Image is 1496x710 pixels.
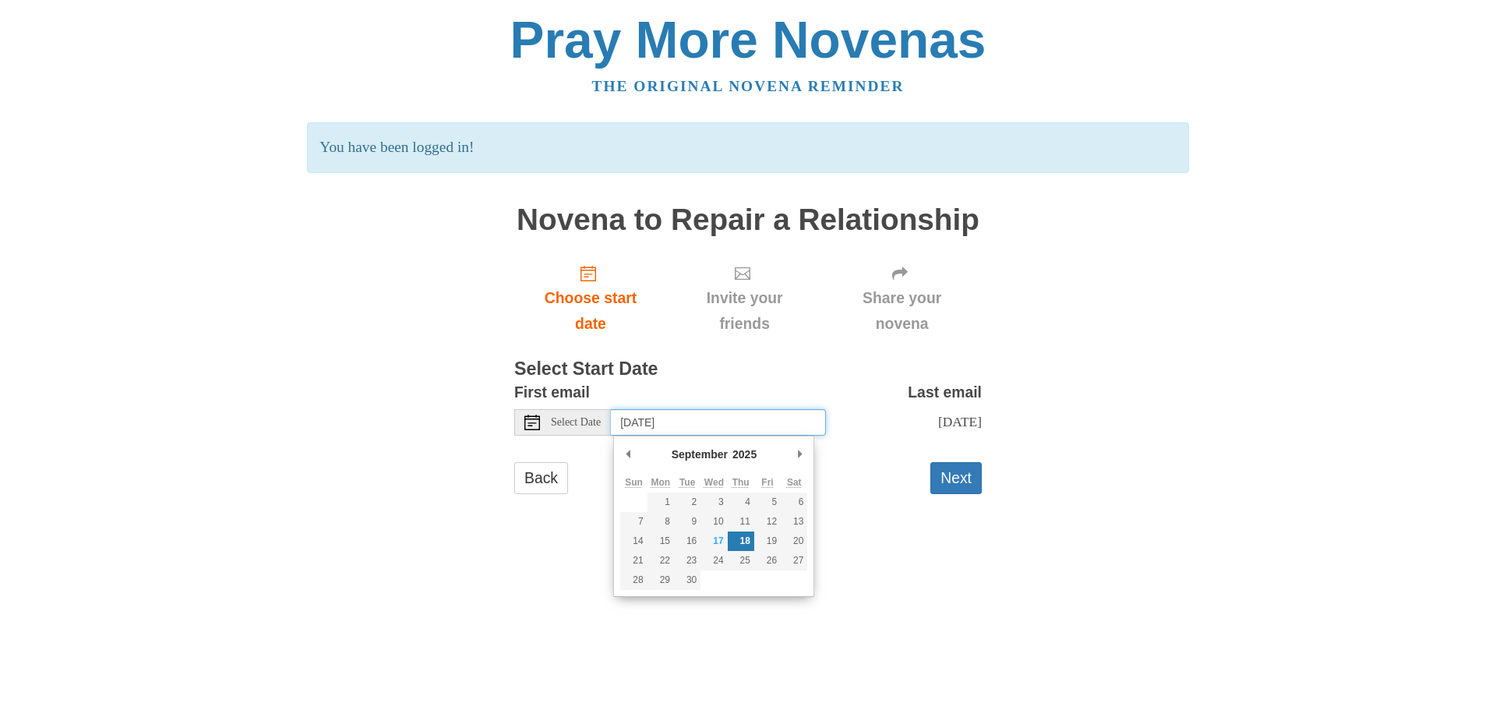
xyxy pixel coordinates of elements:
div: Click "Next" to confirm your start date first. [667,252,822,344]
div: 2025 [730,443,759,466]
button: 25 [728,551,754,570]
button: 21 [620,551,647,570]
button: 4 [728,493,754,512]
button: 16 [674,532,700,551]
button: Previous Month [620,443,636,466]
abbr: Friday [761,477,773,488]
button: 30 [674,570,700,590]
a: The original novena reminder [592,78,905,94]
button: 28 [620,570,647,590]
button: 15 [647,532,674,551]
button: 27 [781,551,807,570]
button: 2 [674,493,700,512]
abbr: Wednesday [704,477,724,488]
button: 22 [647,551,674,570]
button: 3 [700,493,727,512]
span: Share your novena [838,285,966,337]
button: 23 [674,551,700,570]
abbr: Tuesday [679,477,695,488]
button: 17 [700,532,727,551]
button: 9 [674,512,700,532]
a: Choose start date [514,252,667,344]
abbr: Thursday [732,477,750,488]
span: Choose start date [530,285,651,337]
button: 8 [647,512,674,532]
button: Next Month [792,443,807,466]
input: Use the arrow keys to pick a date [611,409,826,436]
label: Last email [908,380,982,405]
button: 6 [781,493,807,512]
a: Back [514,462,568,494]
a: Pray More Novenas [510,11,986,69]
button: 7 [620,512,647,532]
button: Next [930,462,982,494]
button: 11 [728,512,754,532]
button: 10 [700,512,727,532]
button: 18 [728,532,754,551]
button: 24 [700,551,727,570]
h1: Novena to Repair a Relationship [514,203,982,237]
span: Invite your friends [683,285,806,337]
button: 19 [754,532,781,551]
abbr: Sunday [625,477,643,488]
div: September [669,443,730,466]
div: Click "Next" to confirm your start date first. [822,252,982,344]
span: [DATE] [938,414,982,429]
button: 26 [754,551,781,570]
span: Select Date [551,417,601,428]
button: 12 [754,512,781,532]
h3: Select Start Date [514,359,982,380]
abbr: Monday [651,477,671,488]
button: 5 [754,493,781,512]
button: 1 [647,493,674,512]
button: 20 [781,532,807,551]
p: You have been logged in! [307,122,1188,173]
button: 13 [781,512,807,532]
button: 14 [620,532,647,551]
button: 29 [647,570,674,590]
abbr: Saturday [787,477,802,488]
label: First email [514,380,590,405]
